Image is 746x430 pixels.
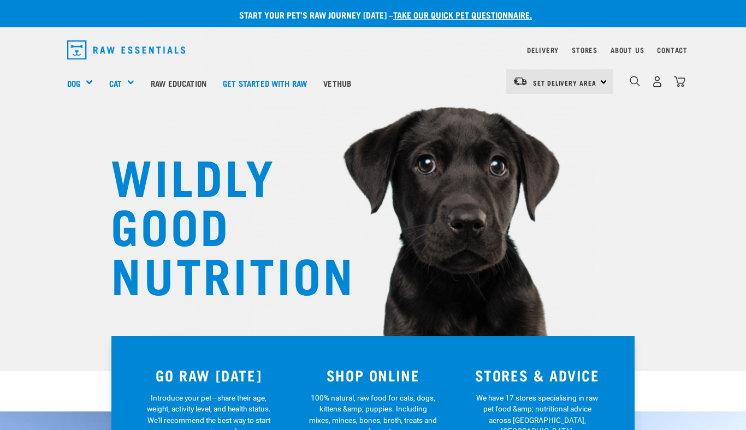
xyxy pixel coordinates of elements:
[527,48,559,52] a: Delivery
[674,76,685,87] img: home-icon@2x.png
[109,77,122,89] a: Cat
[461,367,613,384] h3: STORES & ADVICE
[67,77,80,89] a: Dog
[58,36,688,64] nav: dropdown navigation
[111,150,329,297] h1: WILDLY GOOD NUTRITION
[630,76,640,86] img: home-icon-1@2x.png
[572,48,597,52] a: Stores
[657,48,688,52] a: Contact
[143,61,215,105] a: Raw Education
[533,81,596,85] span: Set Delivery Area
[298,367,449,384] h3: SHOP ONLINE
[513,76,528,86] img: van-moving.png
[611,48,644,52] a: About Us
[652,76,663,87] img: user.png
[393,12,532,17] a: take our quick pet questionnaire.
[315,61,359,105] a: Vethub
[133,367,285,384] h3: GO RAW [DATE]
[215,61,315,105] a: Get started with Raw
[67,40,185,59] img: Raw Essentials Logo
